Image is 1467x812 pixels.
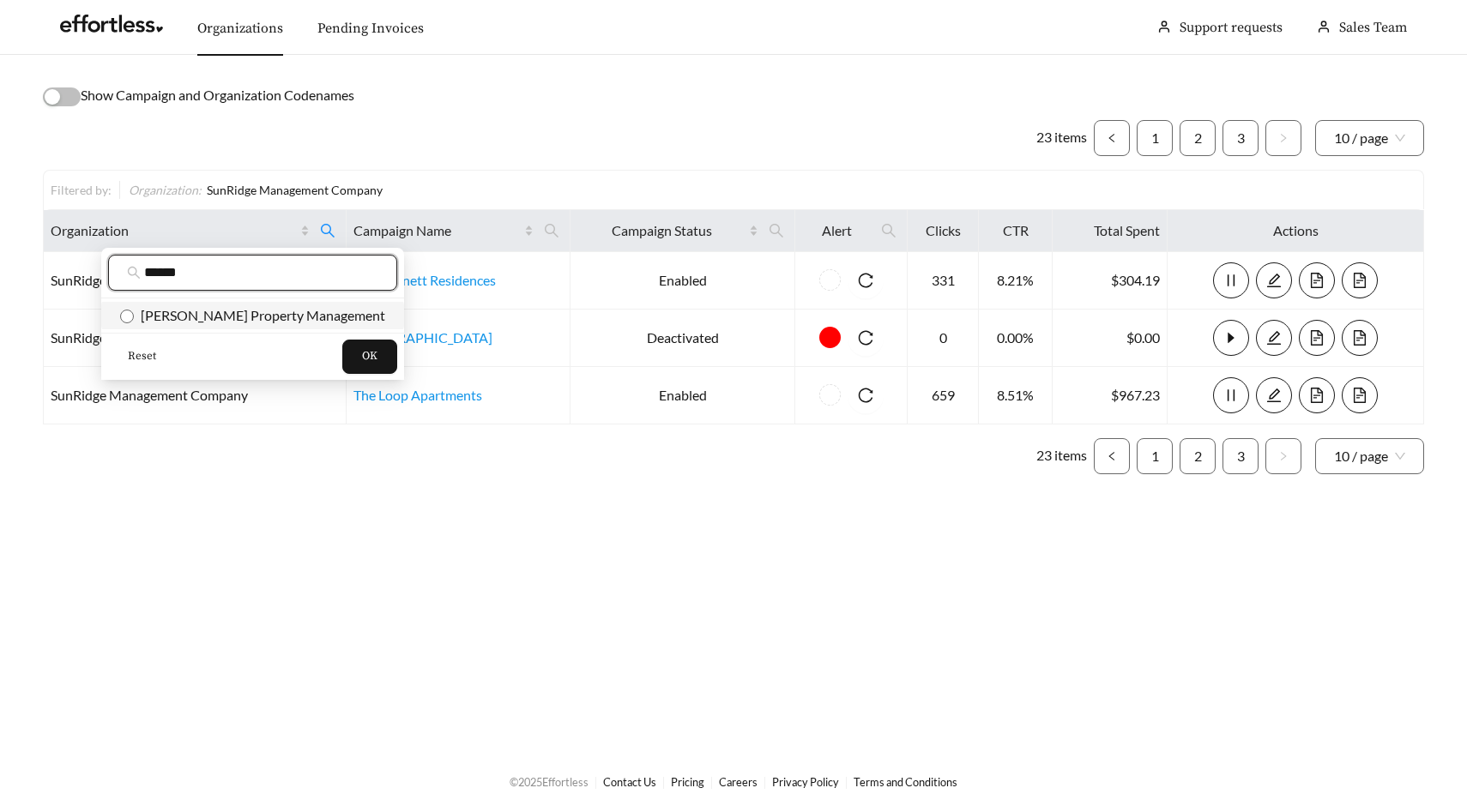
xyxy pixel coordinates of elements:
a: Pending Invoices [317,20,424,37]
span: search [881,223,896,238]
span: file-text [1300,273,1334,288]
button: pause [1213,262,1249,298]
span: left [1107,133,1117,143]
a: Pricing [671,775,704,789]
span: search [313,217,342,244]
button: right [1265,438,1301,474]
a: file-text [1342,387,1378,403]
span: edit [1257,388,1291,403]
li: 23 items [1036,120,1087,156]
span: right [1278,451,1289,461]
button: file-text [1299,320,1335,356]
a: 2 [1180,439,1215,473]
span: edit [1257,330,1291,346]
td: 659 [908,367,979,424]
span: search [127,266,141,280]
span: left [1107,451,1117,461]
span: file-text [1343,273,1377,288]
button: reload [848,377,884,413]
span: reload [848,388,884,403]
a: edit [1256,272,1292,288]
a: Careers [719,775,758,789]
th: Actions [1168,210,1424,252]
td: 8.51% [979,367,1053,424]
span: file-text [1300,388,1334,403]
a: 1 [1138,439,1172,473]
div: Show Campaign and Organization Codenames [43,85,1424,106]
th: CTR [979,210,1053,252]
li: Next Page [1265,120,1301,156]
span: reload [848,273,884,288]
li: 3 [1222,120,1259,156]
td: SunRidge Management Company [44,310,347,367]
button: file-text [1342,377,1378,413]
span: pause [1214,388,1248,403]
td: Enabled [570,367,794,424]
a: Support requests [1180,19,1283,36]
span: pause [1214,273,1248,288]
td: 331 [908,252,979,310]
span: search [544,223,559,238]
a: The Loop Apartments [353,387,482,403]
li: Next Page [1265,438,1301,474]
a: file-text [1299,387,1335,403]
li: 3 [1222,438,1259,474]
span: Campaign Status [577,220,745,241]
button: right [1265,120,1301,156]
div: Filtered by: [51,181,119,199]
td: Deactivated [570,310,794,367]
button: reload [848,262,884,298]
a: file-text [1342,272,1378,288]
span: Alert [802,220,871,241]
a: Privacy Policy [772,775,839,789]
button: edit [1256,320,1292,356]
span: SunRidge Management Company [207,183,383,197]
li: Previous Page [1094,438,1130,474]
a: file-text [1299,329,1335,346]
li: 1 [1137,120,1173,156]
span: search [320,223,335,238]
span: edit [1257,273,1291,288]
span: [PERSON_NAME] Property Management [134,307,385,323]
span: search [874,217,903,244]
span: Campaign Name [353,220,521,241]
span: OK [362,348,377,365]
button: pause [1213,377,1249,413]
button: caret-right [1213,320,1249,356]
span: right [1278,133,1289,143]
a: Contact Us [603,775,656,789]
button: file-text [1299,262,1335,298]
a: edit [1256,387,1292,403]
button: reload [848,320,884,356]
span: Reset [128,348,156,365]
span: search [537,217,566,244]
span: file-text [1300,330,1334,346]
a: file-text [1299,272,1335,288]
td: $304.19 [1053,252,1168,310]
a: Burkburnett Residences [353,272,496,288]
a: 3 [1223,121,1258,155]
td: SunRidge Management Company [44,367,347,424]
li: 23 items [1036,438,1087,474]
button: Reset [108,340,176,374]
div: Page Size [1315,438,1424,474]
span: search [762,217,791,244]
span: Organization [51,220,297,241]
button: edit [1256,377,1292,413]
td: $0.00 [1053,310,1168,367]
li: Previous Page [1094,120,1130,156]
th: Total Spent [1053,210,1168,252]
span: © 2025 Effortless [510,775,589,789]
a: file-text [1342,329,1378,346]
span: caret-right [1214,330,1248,346]
span: 10 / page [1334,439,1405,473]
td: SunRidge Management Company [44,252,347,310]
li: 2 [1180,438,1216,474]
span: reload [848,330,884,346]
button: edit [1256,262,1292,298]
td: 0.00% [979,310,1053,367]
a: edit [1256,329,1292,346]
a: [GEOGRAPHIC_DATA] [353,329,492,346]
